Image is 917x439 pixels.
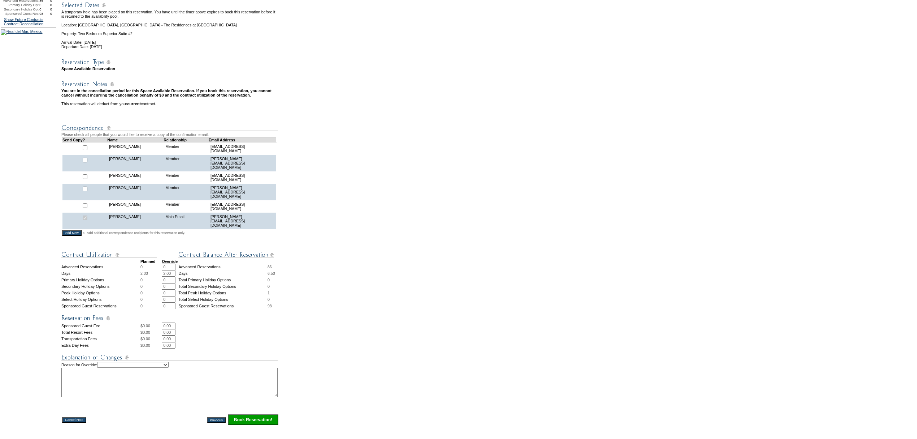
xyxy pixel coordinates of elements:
span: 1 [268,291,270,295]
strong: Override [162,259,178,264]
td: [PERSON_NAME][EMAIL_ADDRESS][DOMAIN_NAME] [209,155,276,171]
td: 0 [46,3,56,7]
span: 0 [140,265,143,269]
td: [EMAIL_ADDRESS][DOMAIN_NAME] [209,142,276,155]
td: Sponsored Guest Fee [61,323,140,329]
td: Send Copy? [62,137,108,142]
img: Reservation Fees [61,314,157,323]
input: Add New [62,230,82,236]
span: 0 [140,291,143,295]
td: [PERSON_NAME] [107,200,164,213]
td: This reservation will deduct from your contract. [61,102,279,106]
td: 0 [46,7,56,12]
td: [EMAIL_ADDRESS][DOMAIN_NAME] [209,171,276,184]
input: Cancel Hold [62,417,86,423]
td: [PERSON_NAME] [107,155,164,171]
td: Primary Holiday Options [61,277,140,283]
td: Primary Holiday Opt: [1,3,39,7]
td: Secondary Holiday Opt: [1,7,39,12]
span: 0 [268,297,270,302]
td: Main Email [164,213,209,229]
td: Member [164,184,209,200]
td: Location: [GEOGRAPHIC_DATA], [GEOGRAPHIC_DATA] - The Residences at [GEOGRAPHIC_DATA] [61,18,279,27]
span: 2.00 [140,271,148,276]
td: Departure Date: [DATE] [61,44,279,49]
img: Reservation Dates [61,1,278,10]
td: Sponsored Guest Reservations [178,303,267,309]
td: Total Resort Fees [61,329,140,336]
span: 86 [268,265,272,269]
span: 0 [140,278,143,282]
strong: Planned [140,259,155,264]
span: 0 [140,304,143,308]
img: Contract Balance After Reservation [178,250,274,259]
span: 0 [140,297,143,302]
td: Member [164,200,209,213]
td: Total Primary Holiday Options [178,277,267,283]
input: Previous [207,417,226,423]
td: Arrival Date: [DATE] [61,36,279,44]
td: Name [107,137,164,142]
td: Space Available Reservation [61,67,279,71]
td: Advanced Reservations [61,264,140,270]
td: 0 [39,7,46,12]
a: Contract Reconciliation [4,22,44,26]
td: Days [178,270,267,277]
td: $ [140,342,162,349]
span: 0.00 [143,343,150,348]
td: Relationship [164,137,209,142]
td: Property: Two Bedroom Superior Suite #2 [61,27,279,36]
img: Contract Utilization [61,250,157,259]
img: Explanation of Changes [61,353,278,362]
td: Sponsored Guest Res: [1,12,39,16]
td: Total Secondary Holiday Options [178,283,267,290]
span: <--Add additional correspondence recipients for this reservation only. [83,231,185,235]
td: Transportation Fees [61,336,140,342]
td: Secondary Holiday Options [61,283,140,290]
td: Member [164,155,209,171]
td: [PERSON_NAME] [107,213,164,229]
td: [PERSON_NAME] [107,142,164,155]
td: $ [140,323,162,329]
span: 0 [268,278,270,282]
span: 98 [268,304,272,308]
td: Total Select Holiday Options [178,296,267,303]
td: 98 [39,12,46,16]
span: 0.00 [143,330,150,334]
td: [PERSON_NAME][EMAIL_ADDRESS][DOMAIN_NAME] [209,184,276,200]
img: Reservation Notes [61,80,278,89]
span: 0 [140,284,143,289]
input: Click this button to finalize your reservation. [228,414,278,425]
td: Advanced Reservations [178,264,267,270]
td: $ [140,329,162,336]
td: Sponsored Guest Reservations [61,303,140,309]
span: 0.00 [143,324,150,328]
img: Reservation Type [61,57,278,67]
td: 0 [39,3,46,7]
td: Total Peak Holiday Options [178,290,267,296]
td: Peak Holiday Options [61,290,140,296]
td: Reason for Override: [61,362,279,397]
td: A temporary hold has been placed on this reservation. You have until the timer above expires to b... [61,10,279,18]
td: Select Holiday Options [61,296,140,303]
td: Days [61,270,140,277]
td: $ [140,336,162,342]
span: 6.50 [268,271,275,276]
td: You are in the cancellation period for this Space Available Reservation. If you book this reserva... [61,89,279,97]
td: Email Address [209,137,276,142]
span: 0.00 [143,337,150,341]
td: Member [164,142,209,155]
td: 0 [46,12,56,16]
span: Please check all people that you would like to receive a copy of the confirmation email. [61,132,209,137]
td: [EMAIL_ADDRESS][DOMAIN_NAME] [209,200,276,213]
td: [PERSON_NAME][EMAIL_ADDRESS][DOMAIN_NAME] [209,213,276,229]
td: Extra Day Fees [61,342,140,349]
img: Real del Mar, Mexico [1,29,43,35]
td: [PERSON_NAME] [107,184,164,200]
b: current [127,102,141,106]
a: Show Future Contracts [4,17,43,22]
td: [PERSON_NAME] [107,171,164,184]
td: Member [164,171,209,184]
span: 0 [268,284,270,289]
